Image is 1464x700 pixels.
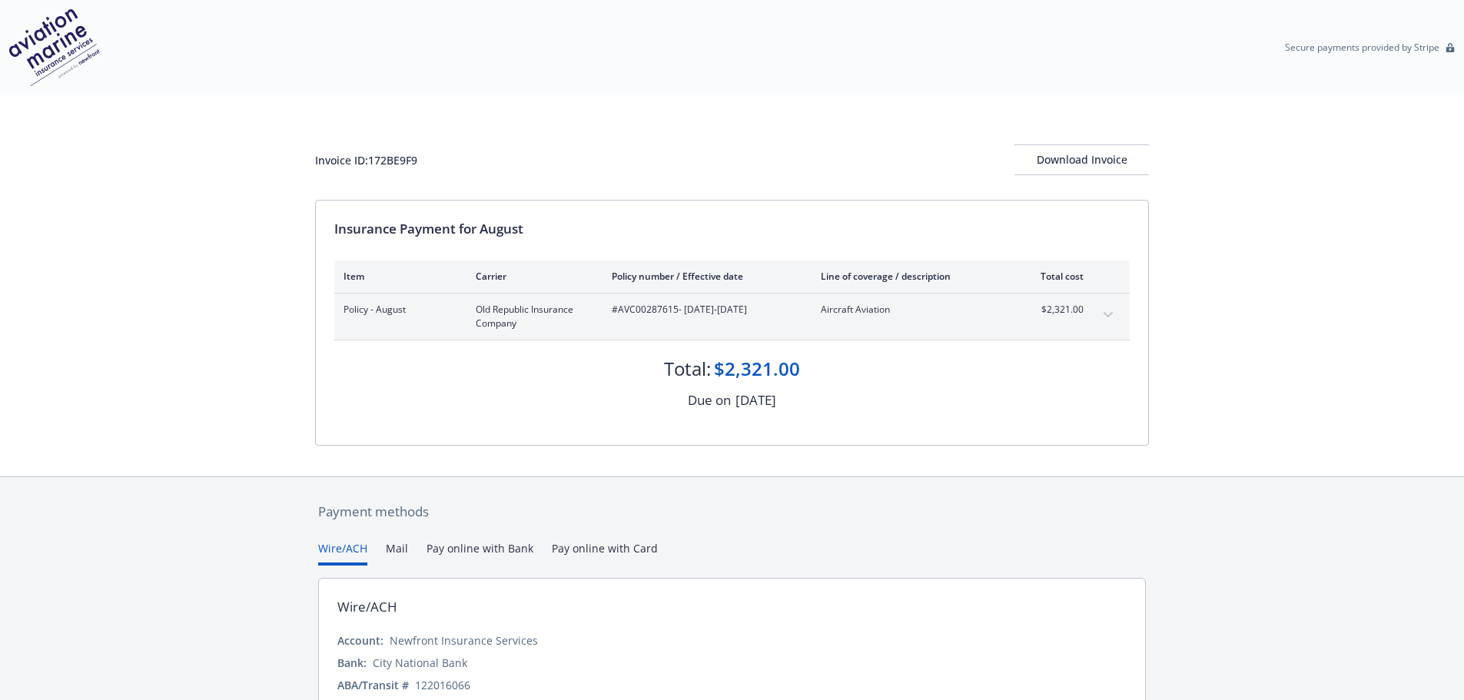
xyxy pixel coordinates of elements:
div: Total: [664,356,711,382]
div: Payment methods [318,502,1146,522]
div: Policy number / Effective date [612,270,796,283]
div: Wire/ACH [337,597,397,617]
button: Download Invoice [1014,144,1149,175]
div: Policy - AugustOld Republic Insurance Company#AVC00287615- [DATE]-[DATE]Aircraft Aviation$2,321.0... [334,294,1130,340]
button: Pay online with Bank [427,540,533,566]
div: Account: [337,632,383,649]
div: City National Bank [373,655,467,671]
div: Due on [688,390,731,410]
div: $2,321.00 [714,356,800,382]
button: Wire/ACH [318,540,367,566]
span: Policy - August [344,303,451,317]
span: Aircraft Aviation [821,303,1001,317]
span: Old Republic Insurance Company [476,303,587,330]
div: ABA/Transit # [337,677,409,693]
div: Line of coverage / description [821,270,1001,283]
div: Carrier [476,270,587,283]
div: Bank: [337,655,367,671]
button: Mail [386,540,408,566]
div: [DATE] [735,390,776,410]
div: Item [344,270,451,283]
div: Invoice ID: 172BE9F9 [315,152,417,168]
button: expand content [1096,303,1120,327]
span: #AVC00287615 - [DATE]-[DATE] [612,303,796,317]
button: Pay online with Card [552,540,658,566]
div: Newfront Insurance Services [390,632,538,649]
div: Total cost [1026,270,1084,283]
div: 122016066 [415,677,470,693]
div: Insurance Payment for August [334,219,1130,239]
span: $2,321.00 [1026,303,1084,317]
p: Secure payments provided by Stripe [1285,41,1439,54]
div: Download Invoice [1014,145,1149,174]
